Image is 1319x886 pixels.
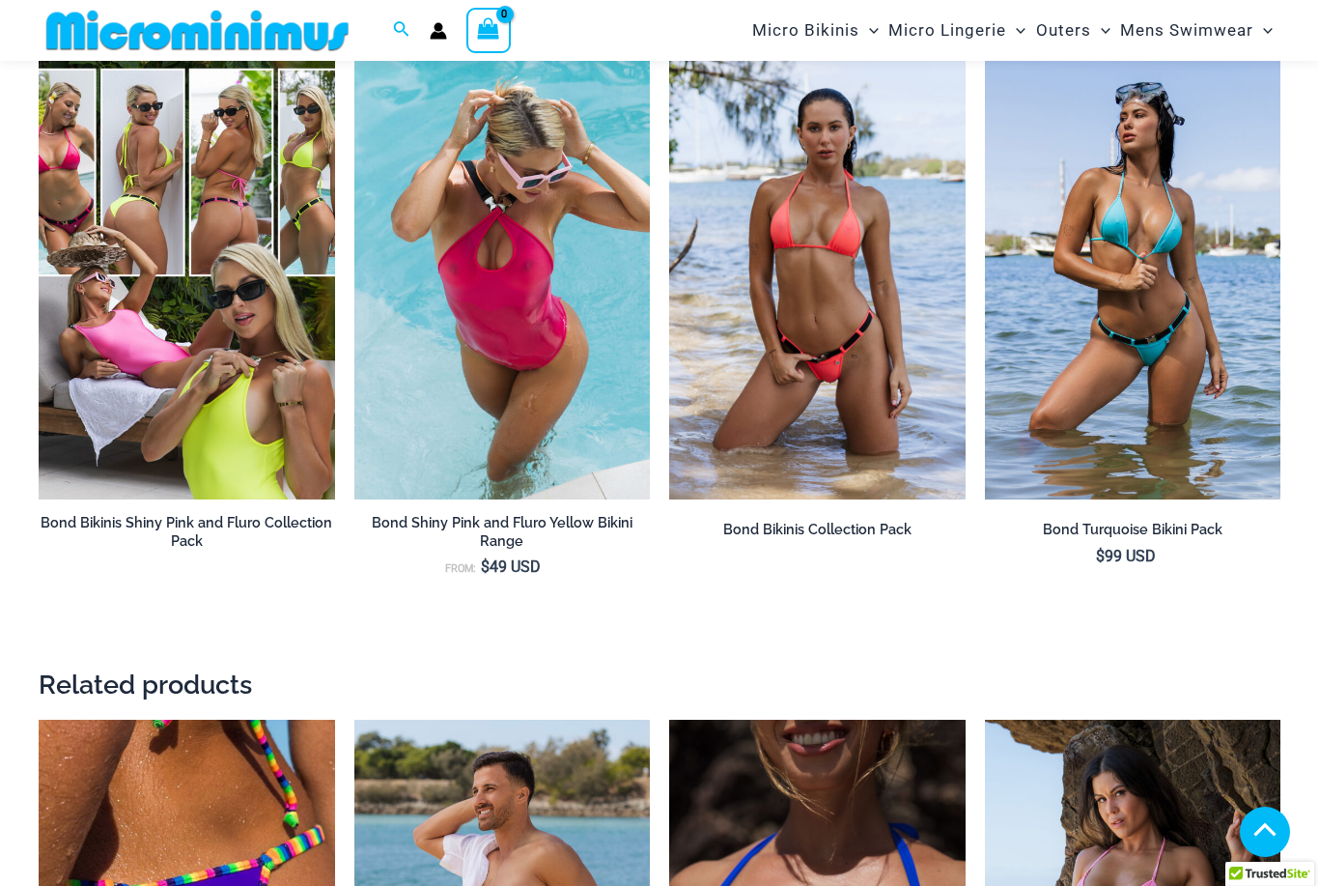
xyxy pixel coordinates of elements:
[39,56,335,500] img: Bond Bikinis Shiny Pink and Fluro Collection Pack
[466,8,511,52] a: View Shopping Cart, empty
[985,56,1281,500] a: Bond Turquoise 312 Top 492 Bottom 02Bond Turquoise 312 Top 492 Bottom 03Bond Turquoise 312 Top 49...
[39,514,335,557] a: Bond Bikinis Shiny Pink and Fluro Collection Pack
[481,557,490,576] span: $
[1120,6,1253,55] span: Mens Swimwear
[669,56,966,500] a: Bond Collection PackBond Neon Coral 312 Top 492 Bottom 03Bond Neon Coral 312 Top 492 Bottom 03
[1031,6,1115,55] a: OutersMenu ToggleMenu Toggle
[747,6,884,55] a: Micro BikinisMenu ToggleMenu Toggle
[669,521,966,546] a: Bond Bikinis Collection Pack
[481,557,541,576] bdi: 49 USD
[1036,6,1091,55] span: Outers
[1096,547,1105,565] span: $
[1091,6,1110,55] span: Menu Toggle
[985,521,1281,539] h2: Bond Turquoise Bikini Pack
[669,521,966,539] h2: Bond Bikinis Collection Pack
[354,56,651,500] a: Bond Shiny Pink 8935 One Piece 09v2Bond Shiny Pink 8935 One Piece 08Bond Shiny Pink 8935 One Piec...
[744,3,1280,58] nav: Site Navigation
[1096,547,1156,565] bdi: 99 USD
[354,56,651,500] img: Bond Shiny Pink 8935 One Piece 09v2
[354,514,651,557] a: Bond Shiny Pink and Fluro Yellow Bikini Range
[1115,6,1277,55] a: Mens SwimwearMenu ToggleMenu Toggle
[393,18,410,43] a: Search icon link
[1006,6,1025,55] span: Menu Toggle
[859,6,879,55] span: Menu Toggle
[985,521,1281,546] a: Bond Turquoise Bikini Pack
[39,9,356,52] img: MM SHOP LOGO FLAT
[884,6,1030,55] a: Micro LingerieMenu ToggleMenu Toggle
[985,56,1281,500] img: Bond Turquoise 312 Top 492 Bottom 02
[1253,6,1273,55] span: Menu Toggle
[445,562,476,575] span: From:
[669,56,966,500] img: Bond Neon Coral 312 Top 492 Bottom 03
[752,6,859,55] span: Micro Bikinis
[354,514,651,550] h2: Bond Shiny Pink and Fluro Yellow Bikini Range
[39,514,335,550] h2: Bond Bikinis Shiny Pink and Fluro Collection Pack
[39,56,335,500] a: Bond Bikinis Shiny Pink and Fluro Collection PackBond Fluro Yellow 312 Top 285 Cheeky 05Bond Flur...
[430,22,447,40] a: Account icon link
[888,6,1006,55] span: Micro Lingerie
[39,668,1280,701] h2: Related products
